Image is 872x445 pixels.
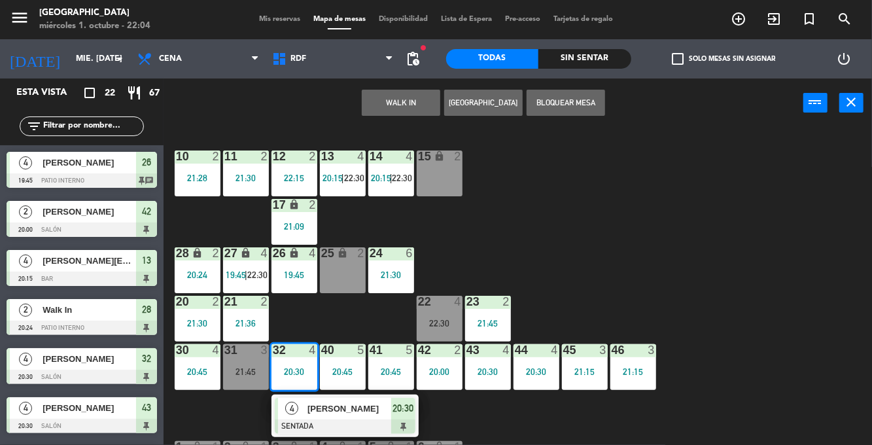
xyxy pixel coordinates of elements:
[175,367,220,376] div: 20:45
[362,90,440,116] button: WALK IN
[176,151,177,162] div: 10
[10,8,29,32] button: menu
[392,173,413,183] span: 22:30
[434,16,498,23] span: Lista de Espera
[731,11,746,27] i: add_circle_outline
[105,86,115,101] span: 22
[454,296,462,308] div: 4
[39,7,150,20] div: [GEOGRAPHIC_DATA]
[337,247,348,258] i: lock
[19,205,32,219] span: 2
[271,222,317,231] div: 21:09
[309,151,317,162] div: 2
[175,173,220,183] div: 21:28
[192,247,203,258] i: lock
[323,173,343,183] span: 20:15
[142,351,151,366] span: 32
[288,247,300,258] i: lock
[212,344,220,356] div: 4
[159,54,182,63] span: Cena
[320,367,366,376] div: 20:45
[454,344,462,356] div: 2
[253,16,307,23] span: Mis reservas
[142,253,151,268] span: 13
[307,402,391,416] span: [PERSON_NAME]
[406,247,413,259] div: 6
[223,173,269,183] div: 21:30
[368,367,414,376] div: 20:45
[7,85,94,101] div: Esta vista
[599,344,607,356] div: 3
[406,344,413,356] div: 5
[610,367,656,376] div: 21:15
[372,16,434,23] span: Disponibilidad
[465,367,511,376] div: 20:30
[309,344,317,356] div: 4
[19,402,32,415] span: 4
[43,254,136,268] span: [PERSON_NAME][EMAIL_ADDRESS][DOMAIN_NAME]
[648,344,655,356] div: 3
[260,296,268,308] div: 2
[502,296,510,308] div: 2
[390,173,392,183] span: |
[175,319,220,328] div: 21:30
[142,400,151,416] span: 43
[551,344,559,356] div: 4
[808,94,824,110] i: power_input
[417,319,462,328] div: 22:30
[176,344,177,356] div: 30
[502,344,510,356] div: 4
[321,151,322,162] div: 13
[444,90,523,116] button: [GEOGRAPHIC_DATA]
[271,173,317,183] div: 22:15
[357,247,365,259] div: 2
[240,247,251,258] i: lock
[176,296,177,308] div: 20
[547,16,619,23] span: Tarjetas de regalo
[406,51,421,67] span: pending_actions
[245,270,247,280] span: |
[562,367,608,376] div: 21:15
[224,151,225,162] div: 11
[82,85,97,101] i: crop_square
[466,296,467,308] div: 23
[19,353,32,366] span: 4
[224,344,225,356] div: 31
[392,400,413,416] span: 20:30
[142,204,151,219] span: 42
[39,20,150,33] div: miércoles 1. octubre - 22:04
[212,247,220,259] div: 2
[43,205,136,219] span: [PERSON_NAME]
[344,173,364,183] span: 22:30
[42,119,143,133] input: Filtrar por nombre...
[43,303,136,317] span: Walk In
[260,247,268,259] div: 4
[309,247,317,259] div: 4
[112,51,128,67] i: arrow_drop_down
[288,199,300,210] i: lock
[43,401,136,415] span: [PERSON_NAME]
[309,199,317,211] div: 2
[341,173,344,183] span: |
[307,16,372,23] span: Mapa de mesas
[357,344,365,356] div: 5
[434,151,445,162] i: lock
[149,86,160,101] span: 67
[224,296,225,308] div: 21
[417,367,462,376] div: 20:00
[672,53,775,65] label: Solo mesas sin asignar
[498,16,547,23] span: Pre-acceso
[321,344,322,356] div: 40
[418,344,419,356] div: 42
[260,151,268,162] div: 2
[514,367,559,376] div: 20:30
[26,118,42,134] i: filter_list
